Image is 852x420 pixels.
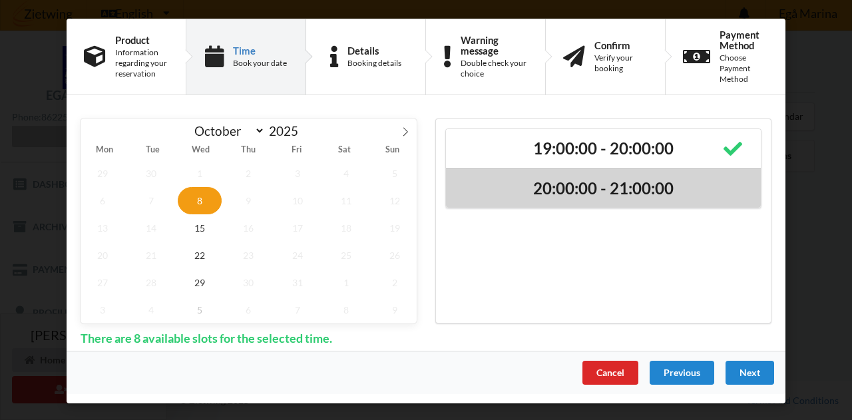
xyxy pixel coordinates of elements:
[129,214,173,242] span: October 14, 2025
[369,146,417,154] span: Sun
[720,29,768,51] div: Payment Method
[178,296,222,323] span: November 5, 2025
[178,242,222,269] span: October 22, 2025
[324,242,368,269] span: October 25, 2025
[720,53,768,85] div: Choose Payment Method
[594,53,648,74] div: Verify your booking
[176,146,224,154] span: Wed
[373,296,417,323] span: November 9, 2025
[276,242,319,269] span: October 24, 2025
[81,242,124,269] span: October 20, 2025
[128,146,176,154] span: Tue
[276,269,319,296] span: October 31, 2025
[81,269,124,296] span: October 27, 2025
[71,331,341,346] span: There are 8 available slots for the selected time.
[324,160,368,187] span: October 4, 2025
[265,123,309,138] input: Year
[347,45,401,56] div: Details
[129,160,173,187] span: September 30, 2025
[227,214,271,242] span: October 16, 2025
[178,187,222,214] span: October 8, 2025
[81,187,124,214] span: October 6, 2025
[115,47,168,79] div: Information regarding your reservation
[650,361,714,385] div: Previous
[178,214,222,242] span: October 15, 2025
[81,296,124,323] span: November 3, 2025
[178,269,222,296] span: October 29, 2025
[324,269,368,296] span: November 1, 2025
[276,296,319,323] span: November 7, 2025
[276,187,319,214] span: October 10, 2025
[461,35,528,56] div: Warning message
[115,35,168,45] div: Product
[594,40,648,51] div: Confirm
[129,242,173,269] span: October 21, 2025
[227,269,271,296] span: October 30, 2025
[233,45,287,56] div: Time
[129,187,173,214] span: October 7, 2025
[227,160,271,187] span: October 2, 2025
[227,296,271,323] span: November 6, 2025
[273,146,321,154] span: Fri
[178,160,222,187] span: October 1, 2025
[188,122,266,139] select: Month
[224,146,272,154] span: Thu
[233,58,287,69] div: Book your date
[324,187,368,214] span: October 11, 2025
[129,269,173,296] span: October 28, 2025
[227,187,271,214] span: October 9, 2025
[373,269,417,296] span: November 2, 2025
[582,361,638,385] div: Cancel
[276,160,319,187] span: October 3, 2025
[373,160,417,187] span: October 5, 2025
[81,146,128,154] span: Mon
[129,296,173,323] span: November 4, 2025
[227,242,271,269] span: October 23, 2025
[373,214,417,242] span: October 19, 2025
[324,296,368,323] span: November 8, 2025
[321,146,369,154] span: Sat
[455,138,751,159] h2: 19:00:00 - 20:00:00
[726,361,774,385] div: Next
[81,160,124,187] span: September 29, 2025
[461,58,528,79] div: Double check your choice
[455,178,751,199] h2: 20:00:00 - 21:00:00
[324,214,368,242] span: October 18, 2025
[276,214,319,242] span: October 17, 2025
[373,187,417,214] span: October 12, 2025
[81,214,124,242] span: October 13, 2025
[373,242,417,269] span: October 26, 2025
[347,58,401,69] div: Booking details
